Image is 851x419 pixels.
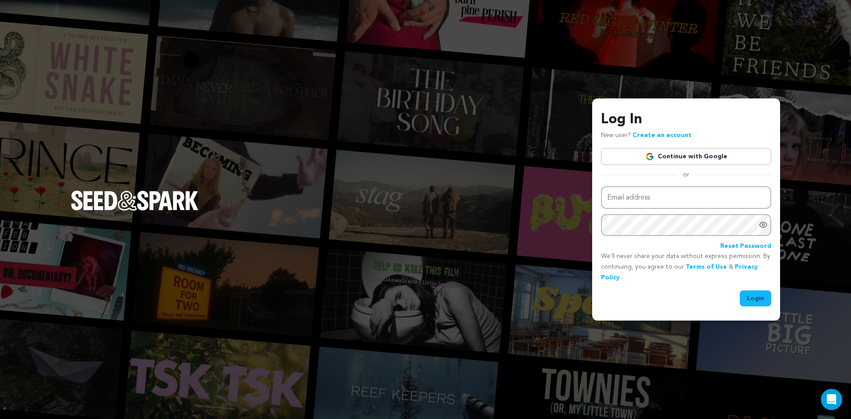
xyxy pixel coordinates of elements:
div: Open Intercom Messenger [821,389,842,410]
a: Seed&Spark Homepage [71,191,199,228]
a: Reset Password [720,241,771,252]
span: or [678,170,695,179]
img: Google logo [645,152,654,161]
p: We’ll never share your data without express permission. By continuing, you agree to our & . [601,251,771,283]
input: Email address [601,186,771,209]
h3: Log In [601,109,771,130]
button: Login [740,290,771,306]
a: Create an account [632,132,691,138]
a: Terms of Use [686,264,727,270]
img: Seed&Spark Logo [71,191,199,210]
a: Continue with Google [601,148,771,165]
a: Show password as plain text. Warning: this will display your password on the screen. [759,220,768,229]
a: Privacy Policy [601,264,758,281]
p: New user? [601,130,691,141]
